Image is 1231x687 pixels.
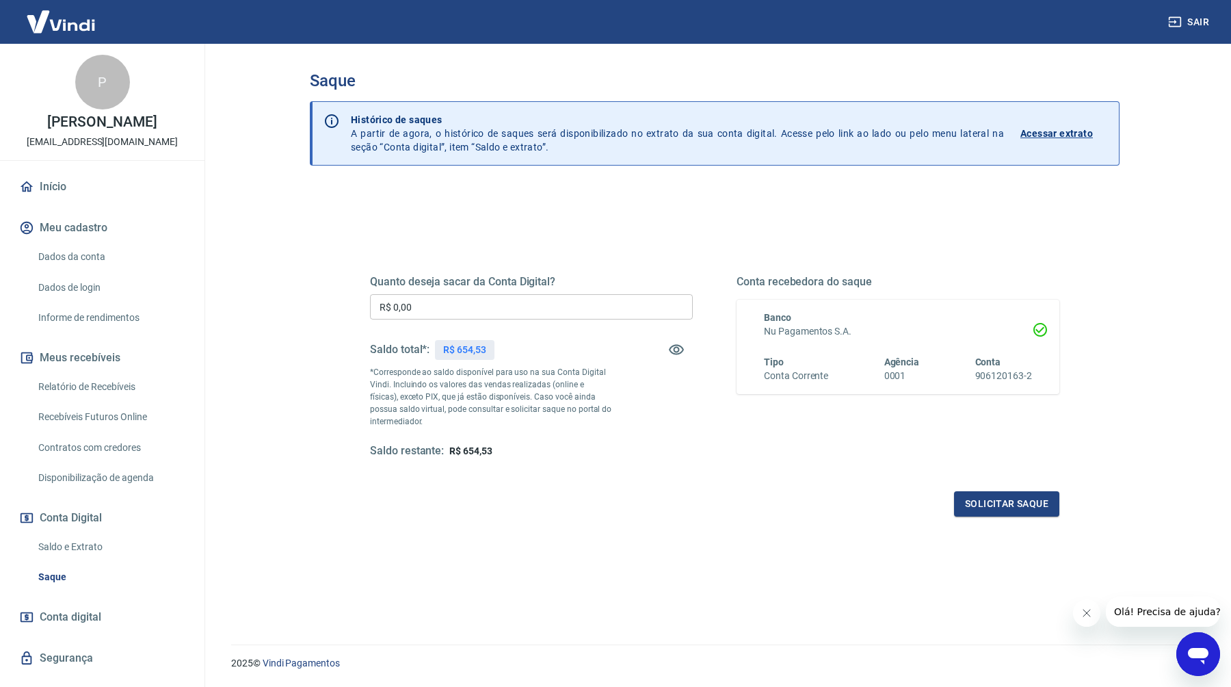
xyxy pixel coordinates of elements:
[8,10,115,21] span: Olá! Precisa de ajuda?
[263,658,340,669] a: Vindi Pagamentos
[33,563,188,591] a: Saque
[1020,113,1108,154] a: Acessar extrato
[764,324,1032,339] h6: Nu Pagamentos S.A.
[975,369,1032,383] h6: 906120163-2
[16,503,188,533] button: Conta Digital
[33,274,188,302] a: Dados de login
[764,312,791,323] span: Banco
[1020,127,1093,140] p: Acessar extrato
[370,444,444,458] h5: Saldo restante:
[27,135,178,149] p: [EMAIL_ADDRESS][DOMAIN_NAME]
[370,366,612,428] p: *Corresponde ao saldo disponível para uso na sua Conta Digital Vindi. Incluindo os valores das ve...
[1073,599,1100,627] iframe: Close message
[75,55,130,109] div: P
[351,113,1004,127] p: Histórico de saques
[1106,597,1220,627] iframe: Message from company
[16,343,188,373] button: Meus recebíveis
[33,304,188,332] a: Informe de rendimentos
[310,71,1120,90] h3: Saque
[33,243,188,271] a: Dados da conta
[884,369,920,383] h6: 0001
[16,643,188,673] a: Segurança
[33,464,188,492] a: Disponibilização de agenda
[954,491,1059,517] button: Solicitar saque
[231,656,1198,671] p: 2025 ©
[47,115,157,129] p: [PERSON_NAME]
[33,373,188,401] a: Relatório de Recebíveis
[1165,10,1215,35] button: Sair
[1176,632,1220,676] iframe: Button to launch messaging window
[370,343,429,357] h5: Saldo total*:
[975,357,1001,367] span: Conta
[16,172,188,202] a: Início
[16,1,105,42] img: Vindi
[40,608,101,627] span: Conta digital
[449,445,492,456] span: R$ 654,53
[33,533,188,561] a: Saldo e Extrato
[737,275,1059,289] h5: Conta recebedora do saque
[443,343,486,357] p: R$ 654,53
[884,357,920,367] span: Agência
[370,275,693,289] h5: Quanto deseja sacar da Conta Digital?
[764,357,784,367] span: Tipo
[33,403,188,431] a: Recebíveis Futuros Online
[764,369,828,383] h6: Conta Corrente
[33,434,188,462] a: Contratos com credores
[351,113,1004,154] p: A partir de agora, o histórico de saques será disponibilizado no extrato da sua conta digital. Ac...
[16,213,188,243] button: Meu cadastro
[16,602,188,632] a: Conta digital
